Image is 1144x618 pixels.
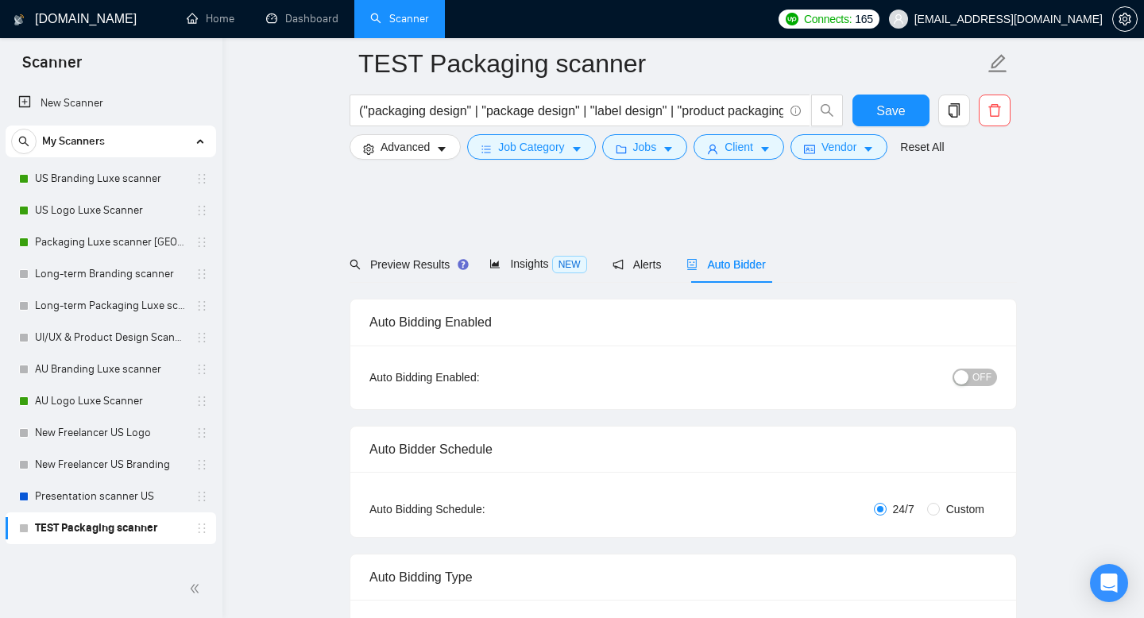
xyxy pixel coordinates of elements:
span: Client [725,138,753,156]
button: search [11,129,37,154]
span: 165 [855,10,872,28]
span: search [350,259,361,270]
span: holder [195,299,208,312]
span: area-chart [489,258,500,269]
span: 24/7 [887,500,921,518]
span: user [893,14,904,25]
span: holder [195,172,208,185]
a: US Branding Luxe scanner [35,163,186,195]
input: Search Freelance Jobs... [359,101,783,121]
a: setting [1112,13,1138,25]
span: caret-down [863,143,874,155]
span: caret-down [663,143,674,155]
span: idcard [804,143,815,155]
span: holder [195,395,208,407]
span: search [812,103,842,118]
button: settingAdvancedcaret-down [350,134,461,160]
span: holder [195,522,208,535]
span: NEW [552,256,587,273]
a: Long-term Branding scanner [35,258,186,290]
a: UI/UX & Product Design Scanner [35,322,186,353]
span: edit [987,53,1008,74]
span: Vendor [821,138,856,156]
li: My Scanners [6,126,216,544]
span: holder [195,490,208,503]
span: robot [686,259,698,270]
div: Auto Bidding Enabled: [369,369,578,386]
span: Scanner [10,51,95,84]
a: Long-term Packaging Luxe scanner [35,290,186,322]
img: logo [14,7,25,33]
span: bars [481,143,492,155]
a: homeHome [187,12,234,25]
div: Tooltip anchor [456,257,470,272]
a: New Scanner [18,87,203,119]
span: setting [363,143,374,155]
a: AU Logo Luxe Scanner [35,385,186,417]
div: Auto Bidding Type [369,554,997,600]
span: OFF [972,369,991,386]
span: holder [195,458,208,471]
li: New Scanner [6,87,216,119]
button: Save [852,95,929,126]
button: setting [1112,6,1138,32]
span: caret-down [571,143,582,155]
div: Open Intercom Messenger [1090,564,1128,602]
span: My Scanners [42,126,105,157]
span: Jobs [633,138,657,156]
button: folderJobscaret-down [602,134,688,160]
a: Presentation scanner US [35,481,186,512]
button: idcardVendorcaret-down [790,134,887,160]
a: Packaging Luxe scanner [GEOGRAPHIC_DATA] [35,226,186,258]
span: holder [195,427,208,439]
span: holder [195,363,208,376]
span: search [12,136,36,147]
div: Auto Bidding Enabled [369,299,997,345]
a: searchScanner [370,12,429,25]
span: Insights [489,257,586,270]
button: copy [938,95,970,126]
span: holder [195,331,208,344]
a: AU Branding Luxe scanner [35,353,186,385]
span: holder [195,236,208,249]
span: Save [876,101,905,121]
span: holder [195,268,208,280]
span: Job Category [498,138,564,156]
a: dashboardDashboard [266,12,338,25]
span: Connects: [804,10,852,28]
a: New Freelancer US Branding [35,449,186,481]
img: upwork-logo.png [786,13,798,25]
a: US Logo Luxe Scanner [35,195,186,226]
span: delete [980,103,1010,118]
span: Advanced [381,138,430,156]
span: Alerts [613,258,662,271]
span: caret-down [759,143,771,155]
a: New Freelancer US Logo [35,417,186,449]
div: Auto Bidder Schedule [369,427,997,472]
div: Auto Bidding Schedule: [369,500,578,518]
a: TEST Packaging scanner [35,512,186,544]
button: delete [979,95,1011,126]
button: search [811,95,843,126]
span: info-circle [790,106,801,116]
span: caret-down [436,143,447,155]
span: user [707,143,718,155]
span: Preview Results [350,258,464,271]
a: Reset All [900,138,944,156]
span: double-left [189,581,205,597]
span: folder [616,143,627,155]
span: setting [1113,13,1137,25]
span: Auto Bidder [686,258,765,271]
span: holder [195,204,208,217]
input: Scanner name... [358,44,984,83]
span: notification [613,259,624,270]
span: Custom [940,500,991,518]
button: userClientcaret-down [694,134,784,160]
span: copy [939,103,969,118]
button: barsJob Categorycaret-down [467,134,595,160]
